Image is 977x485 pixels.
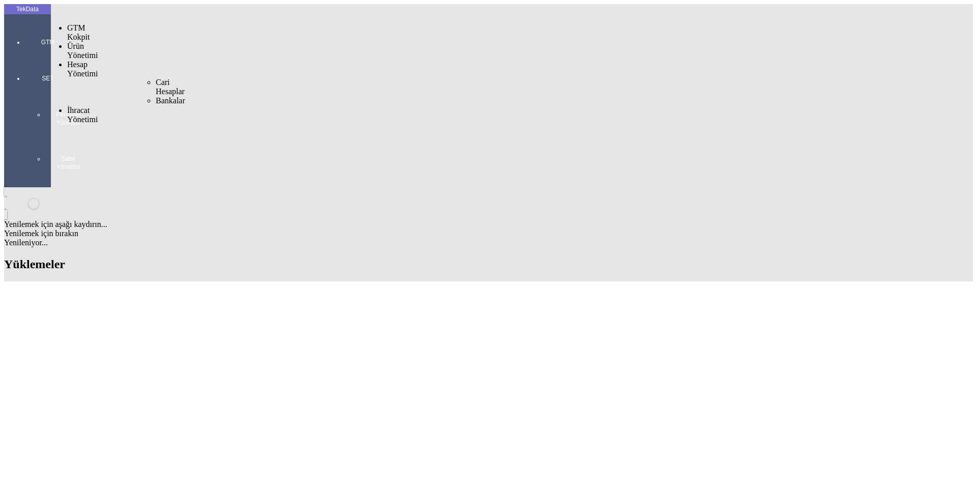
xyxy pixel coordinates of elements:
h2: Yüklemeler [4,258,973,271]
span: SET [33,74,63,82]
div: Yenileniyor... [4,238,973,247]
span: GTM Kokpit [67,23,90,41]
span: Hesap Yönetimi [67,60,98,78]
span: Cari Hesaplar [156,78,185,96]
div: Yenilemek için bırakın [4,229,973,238]
div: TekData [4,5,51,13]
span: Ürün Yönetimi [67,42,98,60]
span: Bankalar [156,96,185,105]
span: İhracat Yönetimi [67,106,98,124]
div: Yenilemek için aşağı kaydırın... [4,220,973,229]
